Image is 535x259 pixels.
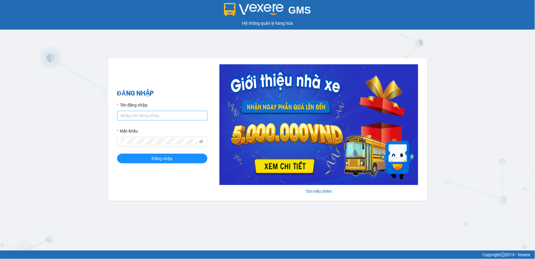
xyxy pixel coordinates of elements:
[219,64,418,185] img: banner-0
[117,154,207,163] button: Đăng nhập
[224,3,284,16] img: logo 2
[117,111,207,120] input: Tên đăng nhập
[152,155,173,162] span: Đăng nhập
[5,251,530,258] div: Copyright 2019 - Vexere
[121,138,198,145] input: Mật khẩu
[219,188,418,195] div: Tìm hiểu thêm
[2,20,533,27] div: Hệ thống quản lý hàng hóa
[224,9,311,14] a: GMS
[288,5,311,16] span: GMS
[117,128,138,134] label: Mật khẩu
[117,88,207,98] h2: ĐĂNG NHẬP
[501,253,505,257] span: copyright
[117,102,148,108] label: Tên đăng nhập
[199,139,204,144] span: eye-invisible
